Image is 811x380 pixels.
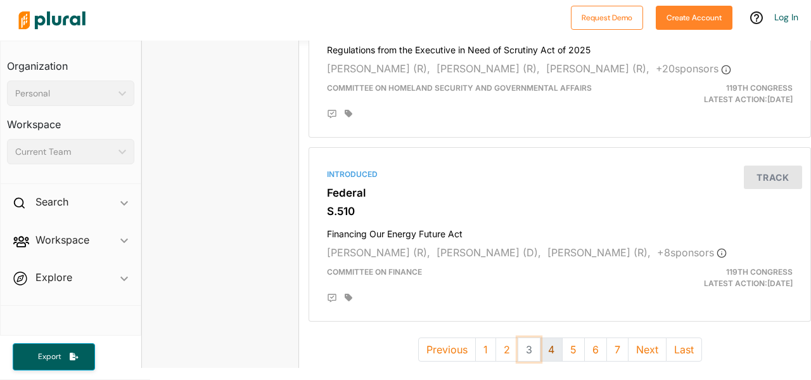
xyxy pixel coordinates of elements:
button: 7 [606,337,629,362]
button: Track [744,166,802,189]
span: [PERSON_NAME] (R), [546,62,649,75]
span: [PERSON_NAME] (R), [437,62,540,75]
span: 119th Congress [726,83,793,93]
span: Committee on Homeland Security and Governmental Affairs [327,83,592,93]
h4: Financing Our Energy Future Act [327,223,793,240]
button: Previous [418,337,476,362]
span: Export [29,351,70,362]
button: Export [13,343,95,370]
button: 6 [584,337,607,362]
button: Next [628,337,667,362]
button: Request Demo [571,6,643,30]
span: [PERSON_NAME] (R), [327,246,430,259]
a: Request Demo [571,10,643,23]
div: Latest Action: [DATE] [641,266,802,289]
button: 5 [562,337,585,362]
button: Create Account [656,6,732,30]
div: Add Position Statement [327,293,337,303]
h2: Search [35,195,68,209]
div: Latest Action: [DATE] [641,82,802,105]
span: [PERSON_NAME] (R), [547,246,651,259]
button: 4 [540,337,563,362]
div: Introduced [327,169,793,180]
div: Current Team [15,145,113,159]
h3: Workspace [7,106,134,134]
a: Create Account [656,10,732,23]
span: + 20 sponsor s [656,62,731,75]
div: Add tags [345,293,352,302]
button: Last [666,337,702,362]
a: Log In [774,11,798,23]
button: 2 [495,337,518,362]
div: Personal [15,87,113,100]
span: Committee on Finance [327,267,422,277]
button: 1 [475,337,496,362]
h3: Federal [327,187,793,199]
span: 119th Congress [726,267,793,277]
div: Add Position Statement [327,109,337,119]
h4: Regulations from the Executive in Need of Scrutiny Act of 2025 [327,39,793,56]
h3: S.510 [327,205,793,218]
h3: Organization [7,48,134,75]
span: [PERSON_NAME] (D), [437,246,541,259]
span: [PERSON_NAME] (R), [327,62,430,75]
div: Add tags [345,109,352,118]
span: + 8 sponsor s [657,246,727,259]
